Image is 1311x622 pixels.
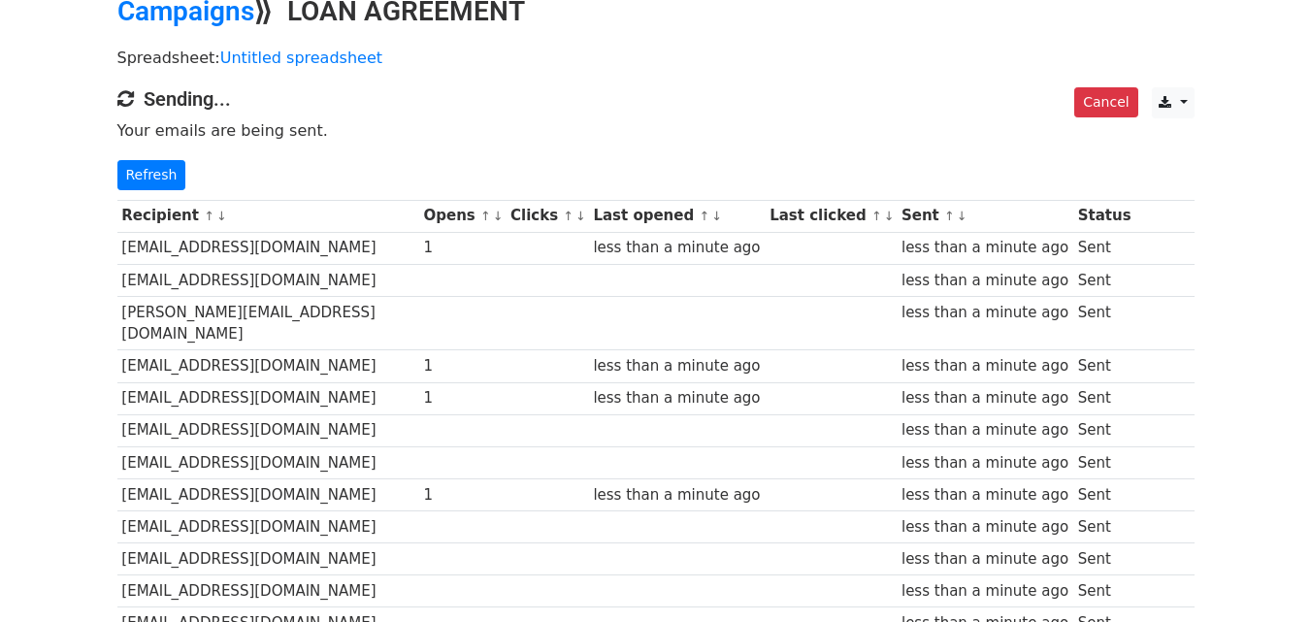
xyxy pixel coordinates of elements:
a: ↑ [699,209,709,223]
p: Your emails are being sent. [117,120,1195,141]
div: less than a minute ago [901,237,1068,259]
div: less than a minute ago [593,237,760,259]
th: Sent [897,200,1073,232]
td: [EMAIL_ADDRESS][DOMAIN_NAME] [117,575,419,607]
div: less than a minute ago [901,419,1068,442]
a: ↑ [944,209,955,223]
td: [EMAIL_ADDRESS][DOMAIN_NAME] [117,382,419,414]
div: less than a minute ago [901,580,1068,603]
a: Cancel [1074,87,1137,117]
div: less than a minute ago [901,452,1068,475]
div: 1 [423,237,501,259]
div: less than a minute ago [901,270,1068,292]
td: [EMAIL_ADDRESS][DOMAIN_NAME] [117,414,419,446]
div: less than a minute ago [593,484,760,507]
td: Sent [1073,382,1135,414]
td: Sent [1073,296,1135,350]
a: ↓ [957,209,967,223]
td: Sent [1073,575,1135,607]
th: Opens [419,200,507,232]
td: [EMAIL_ADDRESS][DOMAIN_NAME] [117,543,419,575]
div: less than a minute ago [593,355,760,377]
td: Sent [1073,414,1135,446]
iframe: Chat Widget [1214,529,1311,622]
td: [EMAIL_ADDRESS][DOMAIN_NAME] [117,264,419,296]
a: ↓ [216,209,227,223]
th: Clicks [506,200,588,232]
div: less than a minute ago [901,355,1068,377]
a: ↑ [871,209,882,223]
a: ↑ [480,209,491,223]
td: Sent [1073,446,1135,478]
div: 1 [423,355,501,377]
td: Sent [1073,350,1135,382]
th: Last clicked [765,200,897,232]
td: Sent [1073,510,1135,542]
div: less than a minute ago [901,548,1068,571]
td: [EMAIL_ADDRESS][DOMAIN_NAME] [117,232,419,264]
a: ↑ [563,209,574,223]
div: 1 [423,387,501,409]
p: Spreadsheet: [117,48,1195,68]
div: less than a minute ago [901,302,1068,324]
td: Sent [1073,478,1135,510]
div: less than a minute ago [901,387,1068,409]
a: Refresh [117,160,186,190]
a: ↑ [204,209,214,223]
th: Status [1073,200,1135,232]
th: Recipient [117,200,419,232]
td: Sent [1073,264,1135,296]
td: [EMAIL_ADDRESS][DOMAIN_NAME] [117,350,419,382]
td: Sent [1073,543,1135,575]
a: Untitled spreadsheet [220,49,382,67]
div: less than a minute ago [593,387,760,409]
h4: Sending... [117,87,1195,111]
a: ↓ [575,209,586,223]
td: Sent [1073,232,1135,264]
td: [EMAIL_ADDRESS][DOMAIN_NAME] [117,478,419,510]
div: 1 [423,484,501,507]
a: ↓ [493,209,504,223]
td: [EMAIL_ADDRESS][DOMAIN_NAME] [117,510,419,542]
a: ↓ [884,209,895,223]
th: Last opened [589,200,766,232]
div: less than a minute ago [901,516,1068,539]
div: less than a minute ago [901,484,1068,507]
td: [EMAIL_ADDRESS][DOMAIN_NAME] [117,446,419,478]
a: ↓ [711,209,722,223]
td: [PERSON_NAME][EMAIL_ADDRESS][DOMAIN_NAME] [117,296,419,350]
